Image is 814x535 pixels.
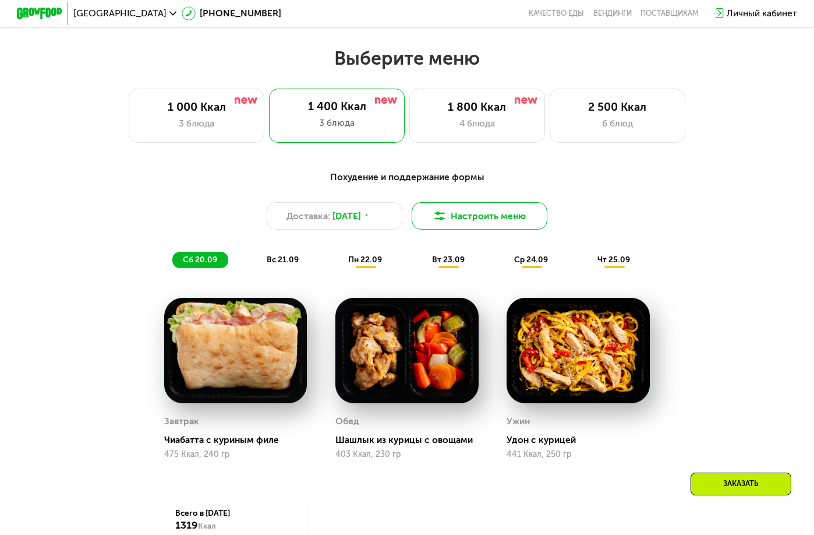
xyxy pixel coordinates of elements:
[507,434,659,445] div: Удон с курицей
[73,9,167,18] span: [GEOGRAPHIC_DATA]
[640,9,699,18] div: поставщикам
[348,255,382,265] span: пн 22.09
[727,6,797,20] div: Личный кабинет
[72,170,742,184] div: Похудение и поддержание формы
[432,255,465,265] span: вт 23.09
[514,255,548,265] span: ср 24.09
[335,434,487,445] div: Шашлык из курицы с овощами
[597,255,630,265] span: чт 25.09
[183,255,217,265] span: сб 20.09
[421,117,533,130] div: 4 блюда
[286,209,330,223] span: Доставка:
[529,9,584,18] a: Качество еды
[561,100,673,114] div: 2 500 Ккал
[412,202,547,230] button: Настроить меню
[507,450,650,459] div: 441 Ккал, 250 гр
[281,100,394,113] div: 1 400 Ккал
[691,473,791,495] div: Заказать
[141,100,253,114] div: 1 000 Ккал
[267,255,299,265] span: вс 21.09
[561,117,673,130] div: 6 блюд
[175,519,198,532] span: 1319
[332,209,361,223] span: [DATE]
[593,9,632,18] a: Вендинги
[175,508,296,533] div: Всего в [DATE]
[164,434,316,445] div: Чиабатта с куриным филе
[141,117,253,130] div: 3 блюда
[164,413,199,430] div: Завтрак
[421,100,533,114] div: 1 800 Ккал
[335,450,479,459] div: 403 Ккал, 230 гр
[335,413,359,430] div: Обед
[182,6,281,20] a: [PHONE_NUMBER]
[36,47,778,70] h2: Выберите меню
[164,450,307,459] div: 475 Ккал, 240 гр
[198,521,216,531] span: Ккал
[281,116,394,129] div: 3 блюда
[507,413,530,430] div: Ужин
